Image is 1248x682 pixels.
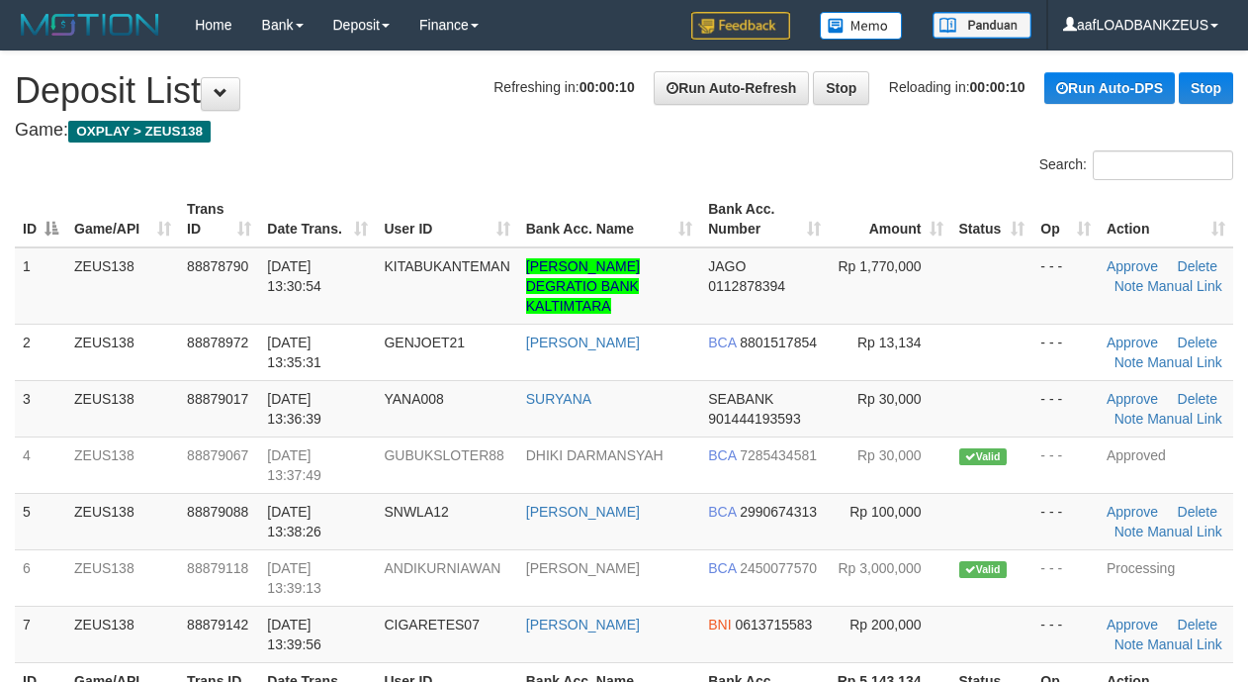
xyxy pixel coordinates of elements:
[1114,354,1144,370] a: Note
[970,79,1025,95] strong: 00:00:10
[15,10,165,40] img: MOTION_logo.png
[1032,191,1099,247] th: Op: activate to sort column ascending
[66,493,179,549] td: ZEUS138
[66,437,179,493] td: ZEUS138
[15,437,66,493] td: 4
[1178,258,1217,274] a: Delete
[384,447,503,463] span: GUBUKSLOTER88
[384,617,479,633] span: CIGARETES07
[838,560,921,576] span: Rp 3,000,000
[1093,150,1233,180] input: Search:
[1107,258,1158,274] a: Approve
[813,71,869,105] a: Stop
[66,324,179,380] td: ZEUS138
[66,191,179,247] th: Game/API: activate to sort column ascending
[384,335,465,350] span: GENJOET21
[1178,335,1217,350] a: Delete
[1032,493,1099,549] td: - - -
[267,560,321,596] span: [DATE] 13:39:13
[493,79,634,95] span: Refreshing in:
[15,324,66,380] td: 2
[1178,391,1217,407] a: Delete
[1044,72,1175,104] a: Run Auto-DPS
[740,560,817,576] span: Copy 2450077570 to clipboard
[959,561,1007,578] span: Valid transaction
[654,71,809,105] a: Run Auto-Refresh
[1147,636,1222,652] a: Manual Link
[740,504,817,520] span: Copy 2990674313 to clipboard
[579,79,635,95] strong: 00:00:10
[708,504,736,520] span: BCA
[1179,72,1233,104] a: Stop
[1147,524,1222,539] a: Manual Link
[708,391,773,407] span: SEABANK
[267,335,321,370] span: [DATE] 13:35:31
[708,411,800,427] span: Copy 901444193593 to clipboard
[518,191,701,247] th: Bank Acc. Name: activate to sort column ascending
[1178,504,1217,520] a: Delete
[1178,617,1217,633] a: Delete
[66,380,179,437] td: ZEUS138
[15,549,66,606] td: 6
[15,380,66,437] td: 3
[857,335,922,350] span: Rp 13,134
[708,258,746,274] span: JAGO
[1107,504,1158,520] a: Approve
[15,606,66,662] td: 7
[849,617,921,633] span: Rp 200,000
[1114,636,1144,652] a: Note
[187,560,248,576] span: 88879118
[1107,391,1158,407] a: Approve
[66,247,179,325] td: ZEUS138
[1099,437,1233,493] td: Approved
[526,504,640,520] a: [PERSON_NAME]
[15,493,66,549] td: 5
[187,504,248,520] span: 88879088
[66,549,179,606] td: ZEUS138
[179,191,259,247] th: Trans ID: activate to sort column ascending
[1032,437,1099,493] td: - - -
[267,391,321,427] span: [DATE] 13:36:39
[15,71,1233,111] h1: Deposit List
[1114,278,1144,294] a: Note
[857,391,922,407] span: Rp 30,000
[740,447,817,463] span: Copy 7285434581 to clipboard
[526,391,591,407] a: SURYANA
[735,617,812,633] span: Copy 0613715583 to clipboard
[700,191,828,247] th: Bank Acc. Number: activate to sort column ascending
[708,617,731,633] span: BNI
[1099,191,1233,247] th: Action: activate to sort column ascending
[384,258,509,274] span: KITABUKANTEMAN
[889,79,1025,95] span: Reloading in:
[951,191,1033,247] th: Status: activate to sort column ascending
[691,12,790,40] img: Feedback.jpg
[187,447,248,463] span: 88879067
[1032,380,1099,437] td: - - -
[267,617,321,652] span: [DATE] 13:39:56
[1114,524,1144,539] a: Note
[708,278,785,294] span: Copy 0112878394 to clipboard
[187,391,248,407] span: 88879017
[1147,278,1222,294] a: Manual Link
[708,335,736,350] span: BCA
[66,606,179,662] td: ZEUS138
[259,191,376,247] th: Date Trans.: activate to sort column ascending
[15,121,1233,141] h4: Game:
[1147,354,1222,370] a: Manual Link
[959,448,1007,465] span: Valid transaction
[1147,411,1222,427] a: Manual Link
[1039,150,1233,180] label: Search:
[376,191,517,247] th: User ID: activate to sort column ascending
[708,447,736,463] span: BCA
[68,121,211,143] span: OXPLAY > ZEUS138
[526,617,640,633] a: [PERSON_NAME]
[838,258,921,274] span: Rp 1,770,000
[1032,606,1099,662] td: - - -
[187,258,248,274] span: 88878790
[267,504,321,539] span: [DATE] 13:38:26
[384,391,443,407] span: YANA008
[849,504,921,520] span: Rp 100,000
[1032,247,1099,325] td: - - -
[526,335,640,350] a: [PERSON_NAME]
[1107,617,1158,633] a: Approve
